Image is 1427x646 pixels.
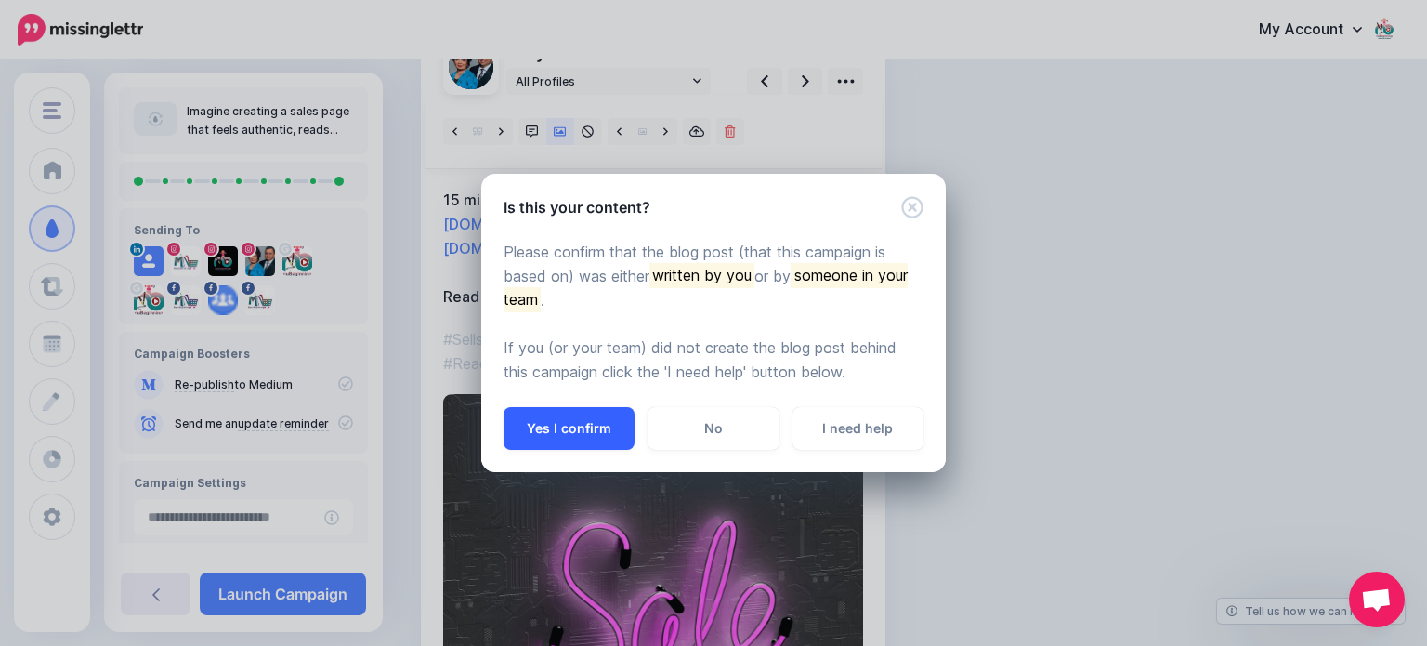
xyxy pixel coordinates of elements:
[504,241,923,386] p: Please confirm that the blog post (that this campaign is based on) was either or by . If you (or ...
[504,196,650,218] h5: Is this your content?
[792,407,923,450] a: I need help
[648,407,779,450] a: No
[504,407,635,450] button: Yes I confirm
[504,263,908,311] mark: someone in your team
[649,263,754,287] mark: written by you
[901,196,923,219] button: Close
